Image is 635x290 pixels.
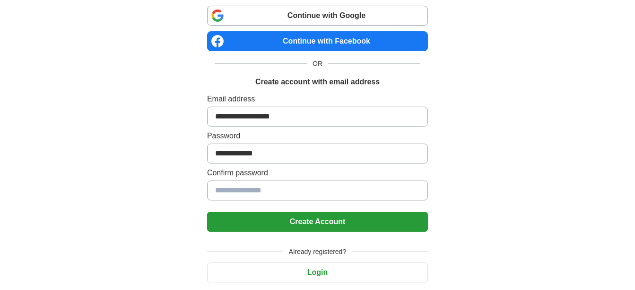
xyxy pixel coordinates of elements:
[207,6,428,26] a: Continue with Google
[207,263,428,282] button: Login
[283,247,352,257] span: Already registered?
[207,130,428,142] label: Password
[307,59,328,69] span: OR
[207,268,428,276] a: Login
[207,31,428,51] a: Continue with Facebook
[207,93,428,105] label: Email address
[207,212,428,232] button: Create Account
[255,76,380,88] h1: Create account with email address
[207,167,428,179] label: Confirm password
